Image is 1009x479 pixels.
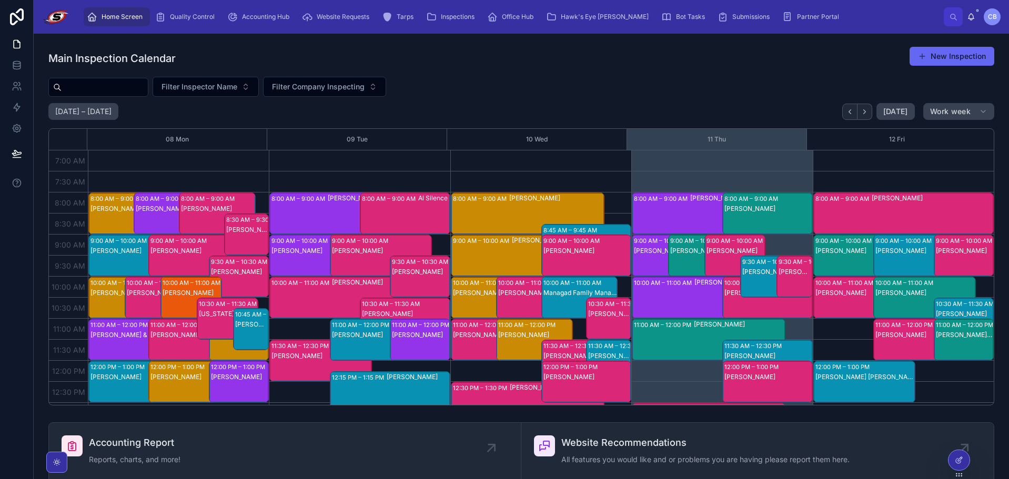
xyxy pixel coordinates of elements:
div: 1:00 PM – 2:00 PM[PERSON_NAME] [632,403,785,444]
div: 12:30 PM – 1:30 PM[PERSON_NAME] [451,382,604,423]
button: Select Button [153,77,259,97]
div: 10:00 AM – 11:00 AM [815,278,876,288]
div: 12:00 PM – 1:00 PM [211,362,268,372]
div: 9:00 AM – 10:00 AM[PERSON_NAME] [270,235,371,276]
div: 10:00 AM – 11:00 AM [543,278,604,288]
div: 12:00 PM – 1:00 PM [815,362,872,372]
div: [PERSON_NAME] [127,289,185,297]
div: [PERSON_NAME] [150,373,250,381]
div: [PERSON_NAME] [724,205,812,213]
div: 8:00 AM – 9:00 AM[PERSON_NAME] [723,193,812,234]
div: 9:30 AM – 10:30 AM[PERSON_NAME] [741,256,801,297]
div: 12:00 PM – 1:00 PM [90,362,147,372]
div: 9:00 AM – 10:00 AM[PERSON_NAME] [632,235,693,276]
div: 8:45 AM – 9:45 AM[PERSON_NAME] [542,225,631,266]
div: 11:00 AM – 12:00 PM [150,320,210,330]
div: [PERSON_NAME] [392,268,449,276]
span: Accounting Report [89,435,180,450]
div: 9:00 AM – 10:00 AM[PERSON_NAME] [705,235,765,276]
div: 10:30 AM – 11:30 AM[PERSON_NAME] [587,298,631,339]
div: [PERSON_NAME] [PERSON_NAME] [815,373,915,381]
div: [PERSON_NAME] [362,310,449,318]
div: [PERSON_NAME] [694,320,784,329]
div: 9:00 AM – 10:00 AM [936,236,995,246]
div: 12:00 PM – 1:00 PM[PERSON_NAME] [723,361,812,402]
div: 8:00 AM – 9:00 AM [724,193,781,204]
div: 9:00 AM – 10:00 AM [634,236,693,246]
div: 10:30 AM – 11:30 AM[PERSON_NAME] [934,298,993,339]
span: 10:00 AM [49,282,88,291]
div: [PERSON_NAME] [453,331,527,339]
div: [PERSON_NAME] [498,331,572,339]
div: [PERSON_NAME] [936,310,993,318]
div: 12:00 PM – 1:00 PM[PERSON_NAME] [209,361,268,402]
div: 12:00 PM – 1:00 PM[PERSON_NAME] [PERSON_NAME] [814,361,915,402]
div: 8:00 AM – 9:00 AM[PERSON_NAME] & [PERSON_NAME] [134,193,210,234]
span: 9:00 AM [52,240,88,249]
div: scrollable content [78,5,944,28]
div: 12:00 PM – 1:00 PM [724,362,781,372]
img: App logo [42,8,70,25]
div: [PERSON_NAME] & [PERSON_NAME] [235,320,268,329]
a: Website Requests [299,7,377,26]
div: 9:00 AM – 10:00 AM[PERSON_NAME] [934,235,993,276]
div: [PERSON_NAME] ([PERSON_NAME]) [PERSON_NAME] [90,289,149,297]
div: 11:00 AM – 12:00 PM [498,320,558,330]
div: 10:00 AM – 11:00 AM [271,278,332,288]
span: Inspections [441,13,475,21]
div: 11:30 AM – 12:30 PM[PERSON_NAME] [587,340,631,381]
div: 9:00 AM – 10:00 AM[PERSON_NAME] [542,235,631,276]
button: [DATE] [876,103,915,120]
button: 09 Tue [347,129,368,150]
div: 9:00 AM – 10:00 AM [453,236,512,246]
div: 11:00 AM – 12:00 PM[PERSON_NAME] [390,319,449,360]
a: Tarps [379,7,421,26]
div: 12:15 PM – 1:15 PM[PERSON_NAME] [330,372,450,413]
div: 9:30 AM – 10:30 AM[PERSON_NAME] [209,256,268,297]
div: 12:00 PM – 1:00 PM [543,362,600,372]
span: 12:30 PM [49,388,88,396]
div: [PERSON_NAME] [271,247,371,255]
a: Accounting Hub [224,7,297,26]
div: 10:30 AM – 11:30 AM[PERSON_NAME] [360,298,450,339]
div: 10:45 AM – 11:45 AM[PERSON_NAME] & [PERSON_NAME] [234,309,269,350]
div: [PERSON_NAME] [779,268,812,276]
div: 9:00 AM – 10:00 AM [90,236,149,246]
div: 11:00 AM – 12:00 PM [453,320,513,330]
a: Bot Tasks [658,7,712,26]
div: 11:00 AM – 12:00 PM[PERSON_NAME] [451,319,527,360]
span: All features you would like and or problems you are having please report them here. [561,454,850,465]
div: 9:00 AM – 10:00 AM[PERSON_NAME] [149,235,250,276]
div: 11:00 AM – 12:00 PM [90,320,150,330]
a: Partner Portal [779,7,846,26]
div: 10:00 AM – 11:00 AM [875,278,936,288]
span: Hawk's Eye [PERSON_NAME] [561,13,649,21]
div: [PERSON_NAME] & [PERSON_NAME] [90,331,190,339]
a: New Inspection [910,47,994,66]
div: Al Silence [418,194,449,202]
span: Filter Company Inspecting [272,81,365,92]
div: 9:00 AM – 10:00 AM [875,236,934,246]
div: 8:00 AM – 9:00 AM [271,193,328,204]
div: 11:30 AM – 12:30 PM[PERSON_NAME] [723,340,812,381]
div: 11:00 AM – 12:00 PM[PERSON_NAME] [497,319,572,360]
div: 10:30 AM – 11:30 AM [588,299,649,309]
div: [PERSON_NAME] [634,247,692,255]
div: 11:30 AM – 12:30 PM[PERSON_NAME] [542,340,618,381]
span: Bot Tasks [676,13,705,21]
div: 9:00 AM – 10:00 AM [707,236,765,246]
div: 8:00 AM – 9:00 AM [181,193,237,204]
div: 11:00 AM – 12:00 PM[PERSON_NAME] [209,319,268,360]
div: 9:30 AM – 10:30 AM[PERSON_NAME] [777,256,812,297]
span: 10:30 AM [49,303,88,312]
div: [PERSON_NAME] [543,373,631,381]
div: 10:00 AM – 11:00 AM [163,278,223,288]
div: 10:00 AM – 11:00 AM[PERSON_NAME] [874,277,975,318]
span: [DATE] [883,107,908,116]
span: Website Requests [317,13,369,21]
div: Managad Family Management Trust [543,289,617,297]
div: 8:00 AM – 9:00 AM [634,193,690,204]
div: 10:30 AM – 11:30 AM [362,299,422,309]
div: [PERSON_NAME] [815,247,915,255]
